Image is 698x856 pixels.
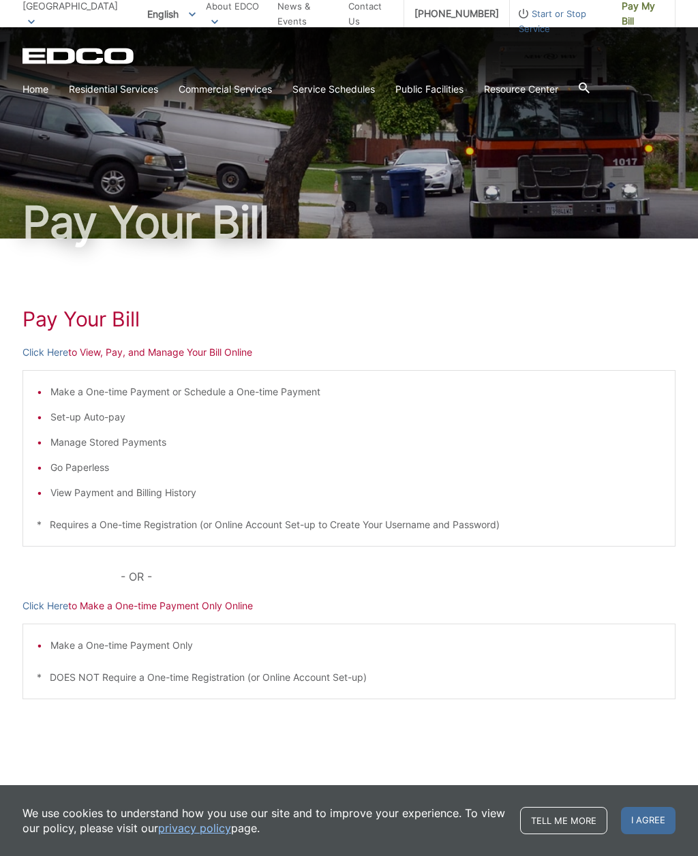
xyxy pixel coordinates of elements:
a: Click Here [22,598,68,613]
a: Service Schedules [292,82,375,97]
a: Residential Services [69,82,158,97]
li: Set-up Auto-pay [50,410,661,425]
a: Public Facilities [395,82,464,97]
li: Go Paperless [50,460,661,475]
a: Resource Center [484,82,558,97]
span: I agree [621,807,676,834]
p: to View, Pay, and Manage Your Bill Online [22,345,676,360]
a: Tell me more [520,807,607,834]
p: * Requires a One-time Registration (or Online Account Set-up to Create Your Username and Password) [37,517,661,532]
a: Home [22,82,48,97]
a: privacy policy [158,821,231,836]
p: - OR - [121,567,676,586]
a: EDCD logo. Return to the homepage. [22,48,136,64]
a: Click Here [22,345,68,360]
p: We use cookies to understand how you use our site and to improve your experience. To view our pol... [22,806,506,836]
li: Make a One-time Payment Only [50,638,661,653]
li: View Payment and Billing History [50,485,661,500]
h1: Pay Your Bill [22,200,676,244]
p: * DOES NOT Require a One-time Registration (or Online Account Set-up) [37,670,661,685]
a: Commercial Services [179,82,272,97]
li: Manage Stored Payments [50,435,661,450]
h1: Pay Your Bill [22,307,676,331]
span: English [137,3,206,25]
li: Make a One-time Payment or Schedule a One-time Payment [50,384,661,399]
p: to Make a One-time Payment Only Online [22,598,676,613]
